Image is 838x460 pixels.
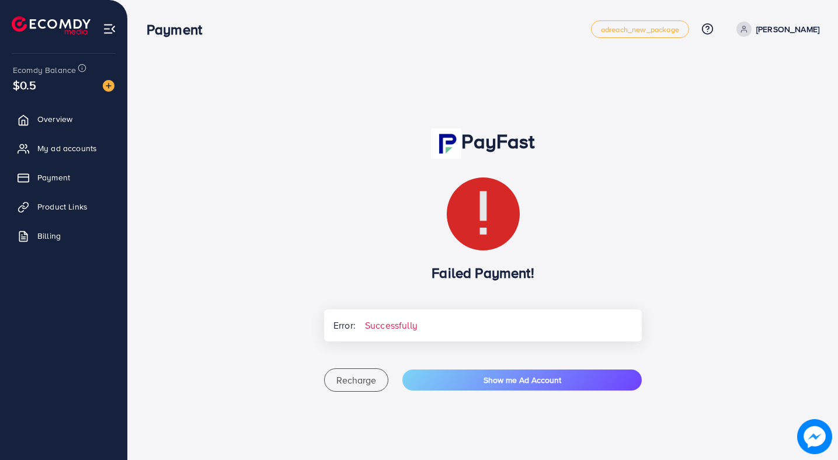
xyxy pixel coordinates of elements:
span: Successfully [356,309,427,341]
button: Recharge [324,368,388,392]
span: Show me Ad Account [484,374,561,386]
img: PayFast [431,128,461,159]
a: Overview [9,107,119,131]
a: Billing [9,224,119,248]
span: Overview [37,113,72,125]
img: image [797,419,832,454]
span: $0.5 [13,76,37,93]
button: Show me Ad Account [402,370,642,391]
span: Error: [324,309,356,341]
span: Payment [37,172,70,183]
a: Product Links [9,195,119,218]
img: menu [103,22,116,36]
span: Product Links [37,201,88,212]
h3: Failed Payment! [324,264,642,281]
h1: PayFast [324,128,642,159]
img: Error [447,177,520,250]
span: My ad accounts [37,142,97,154]
p: [PERSON_NAME] [756,22,819,36]
span: Recharge [336,374,376,386]
img: logo [12,16,91,34]
span: Ecomdy Balance [13,64,76,76]
h3: Payment [147,21,211,38]
span: adreach_new_package [601,26,679,33]
a: Payment [9,166,119,189]
span: Billing [37,230,61,242]
a: adreach_new_package [591,20,689,38]
a: [PERSON_NAME] [732,22,819,37]
a: My ad accounts [9,137,119,160]
img: image [103,80,114,92]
